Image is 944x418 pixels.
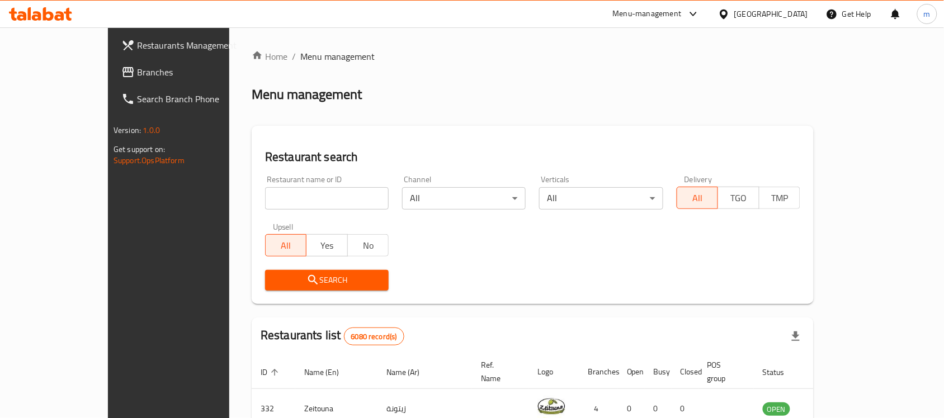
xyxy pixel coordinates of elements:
[265,234,306,256] button: All
[386,365,434,379] span: Name (Ar)
[685,175,712,183] label: Delivery
[270,237,302,254] span: All
[618,355,645,389] th: Open
[677,187,718,209] button: All
[707,358,740,385] span: POS group
[352,237,384,254] span: No
[613,7,682,21] div: Menu-management
[252,50,287,63] a: Home
[292,50,296,63] li: /
[306,234,347,256] button: Yes
[539,187,663,210] div: All
[344,327,404,345] div: Total records count
[261,327,404,345] h2: Restaurants list
[300,50,375,63] span: Menu management
[645,355,672,389] th: Busy
[344,331,404,342] span: 6080 record(s)
[718,187,759,209] button: TGO
[273,223,294,231] label: Upsell
[481,358,515,385] span: Ref. Name
[252,85,362,103] h2: Menu management
[112,59,266,85] a: Branches
[723,190,754,206] span: TGO
[734,8,808,20] div: [GEOGRAPHIC_DATA]
[261,365,282,379] span: ID
[759,187,800,209] button: TMP
[114,142,165,156] span: Get support on:
[304,365,353,379] span: Name (En)
[924,8,931,20] span: m
[252,50,814,63] nav: breadcrumb
[402,187,526,210] div: All
[143,123,160,137] span: 1.0.0
[528,355,579,389] th: Logo
[265,187,389,210] input: Search for restaurant name or ID..
[311,237,343,254] span: Yes
[265,270,389,291] button: Search
[682,190,714,206] span: All
[114,153,185,168] a: Support.OpsPlatform
[137,65,257,79] span: Branches
[347,234,389,256] button: No
[137,92,257,106] span: Search Branch Phone
[265,149,800,165] h2: Restaurant search
[672,355,698,389] th: Closed
[579,355,618,389] th: Branches
[764,190,796,206] span: TMP
[782,323,809,350] div: Export file
[112,85,266,112] a: Search Branch Phone
[763,403,790,416] span: OPEN
[274,273,380,287] span: Search
[763,365,799,379] span: Status
[137,39,257,52] span: Restaurants Management
[114,123,141,137] span: Version:
[112,32,266,59] a: Restaurants Management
